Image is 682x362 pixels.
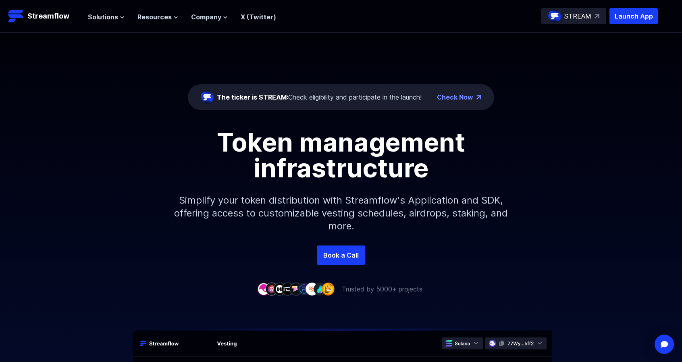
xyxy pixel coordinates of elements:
span: Company [191,12,221,22]
img: company-7 [306,283,318,295]
img: company-5 [289,283,302,295]
a: Book a Call [317,245,365,265]
img: streamflow-logo-circle.png [548,10,561,23]
img: company-3 [273,283,286,295]
p: STREAM [564,11,591,21]
a: STREAM [541,8,606,24]
span: Solutions [88,12,118,22]
img: top-right-arrow.svg [595,14,599,19]
img: company-1 [257,283,270,295]
img: company-6 [297,283,310,295]
button: Solutions [88,12,125,22]
p: Trusted by 5000+ projects [342,284,422,294]
button: Resources [137,12,178,22]
span: Resources [137,12,172,22]
button: Company [191,12,228,22]
img: company-2 [265,283,278,295]
p: Streamflow [27,10,69,22]
span: The ticker is STREAM: [217,93,288,101]
a: Streamflow [8,8,80,24]
img: company-8 [314,283,326,295]
div: Open Intercom Messenger [655,335,674,354]
p: Simplify your token distribution with Streamflow's Application and SDK, offering access to custom... [168,181,514,245]
img: top-right-arrow.png [476,95,481,100]
div: Check eligibility and participate in the launch! [217,92,422,102]
button: Launch App [609,8,658,24]
img: company-4 [281,283,294,295]
img: Streamflow Logo [8,8,24,24]
a: Check Now [437,92,473,102]
a: X (Twitter) [241,13,276,21]
img: streamflow-logo-circle.png [201,91,214,104]
h1: Token management infrastructure [160,129,522,181]
img: company-9 [322,283,335,295]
